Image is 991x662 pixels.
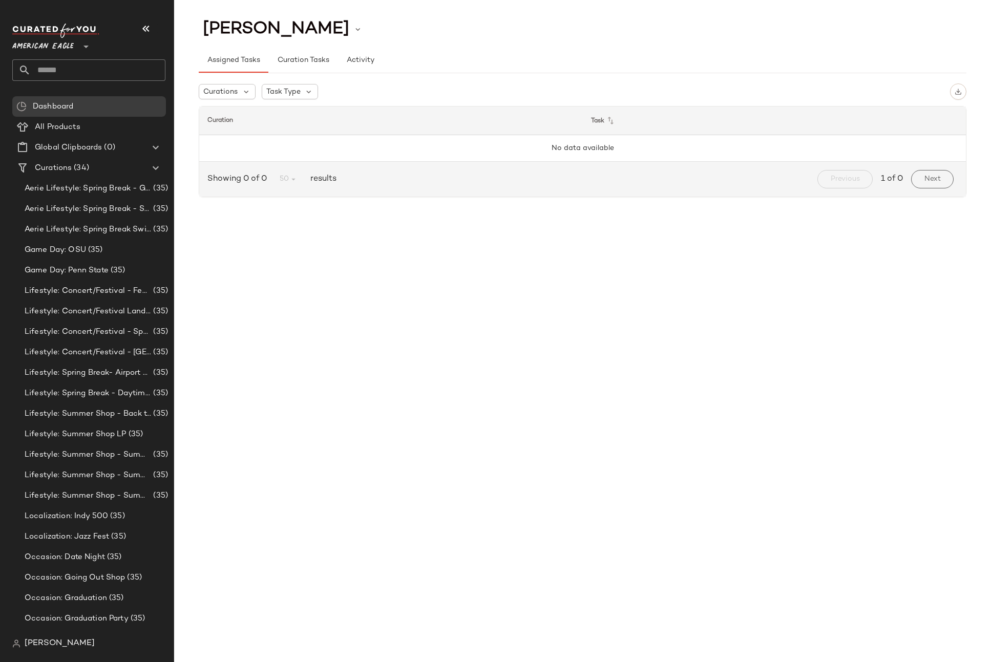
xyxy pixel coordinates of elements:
span: (35) [151,203,168,215]
span: (35) [107,592,124,604]
span: (35) [151,347,168,358]
span: Global Clipboards [35,142,102,154]
img: svg%3e [12,639,20,648]
span: (35) [151,388,168,399]
span: Lifestyle: Concert/Festival - Femme [25,285,151,297]
span: Curation Tasks [277,56,329,65]
span: Localization: Jazz Fest [25,531,109,543]
span: (35) [151,183,168,195]
span: (35) [126,429,143,440]
span: (35) [86,244,103,256]
img: cfy_white_logo.C9jOOHJF.svg [12,24,99,38]
span: (35) [151,367,168,379]
span: Task Type [266,87,301,97]
span: Dashboard [33,101,73,113]
span: (35) [115,633,132,645]
span: Curations [35,162,72,174]
th: Curation [199,106,583,135]
img: svg%3e [16,101,27,112]
span: Occasion: Date Night [25,551,105,563]
span: (0) [102,142,115,154]
span: Assigned Tasks [207,56,260,65]
span: American Eagle [12,35,74,53]
span: [PERSON_NAME] [25,637,95,650]
span: Localization: Indy 500 [25,510,108,522]
span: Lifestyle: Summer Shop - Summer Abroad [25,449,151,461]
span: Lifestyle: Concert/Festival Landing Page [25,306,151,317]
span: (35) [151,326,168,338]
span: Lifestyle: Spring Break - Daytime Casual [25,388,151,399]
span: (35) [151,285,168,297]
span: Lifestyle: Summer Shop - Back to School Essentials [25,408,151,420]
span: (35) [108,510,125,522]
span: (35) [151,306,168,317]
span: Aerie Lifestyle: Spring Break - Sporty [25,203,151,215]
th: Task [583,106,966,135]
td: No data available [199,135,966,162]
span: [PERSON_NAME] [203,19,349,39]
span: Lifestyle: Concert/Festival - [GEOGRAPHIC_DATA] [25,347,151,358]
span: (35) [151,408,168,420]
span: 1 of 0 [881,173,903,185]
span: Aerie Lifestyle: Spring Break - Girly/Femme [25,183,151,195]
span: Occasion: Graduation Party [25,613,129,625]
span: (35) [151,449,168,461]
span: Lifestyle: Summer Shop LP [25,429,126,440]
span: (35) [151,469,168,481]
span: Game Day: OSU [25,244,86,256]
span: Lifestyle: Summer Shop - Summer Internship [25,469,151,481]
span: Occasion: Graduation [25,592,107,604]
span: (35) [125,572,142,584]
button: Next [911,170,954,188]
span: (34) [72,162,89,174]
span: Showing 0 of 0 [207,173,271,185]
span: All Products [35,121,80,133]
span: Occasion: Going Out Shop [25,572,125,584]
span: (35) [151,224,168,236]
span: (35) [109,265,125,276]
span: (35) [109,531,126,543]
span: (35) [129,613,145,625]
span: (35) [105,551,122,563]
span: results [306,173,336,185]
span: Lifestyle: Concert/Festival - Sporty [25,326,151,338]
span: Aerie Lifestyle: Spring Break Swimsuits Landing Page [25,224,151,236]
span: Game Day: Penn State [25,265,109,276]
span: Occasion: Landing Page [25,633,115,645]
span: Lifestyle: Summer Shop - Summer Study Sessions [25,490,151,502]
span: Activity [346,56,374,65]
span: Lifestyle: Spring Break- Airport Style [25,367,151,379]
span: Curations [203,87,238,97]
span: (35) [151,490,168,502]
img: svg%3e [955,88,962,95]
span: Next [924,175,941,183]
